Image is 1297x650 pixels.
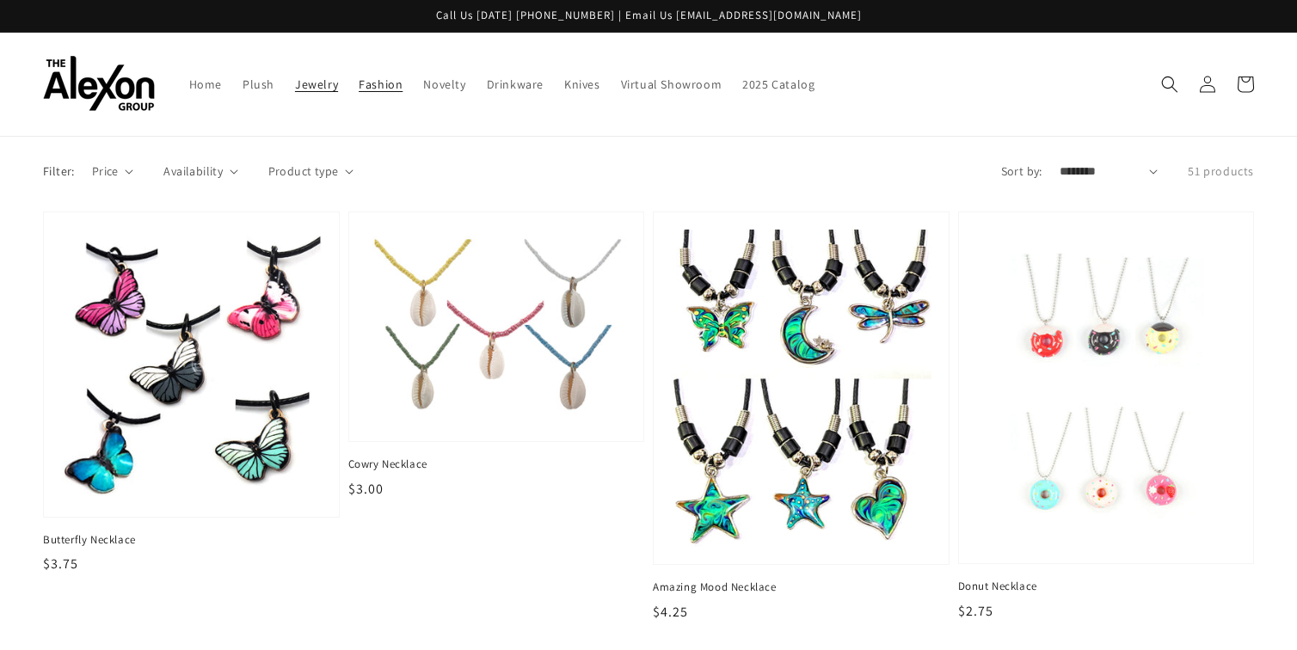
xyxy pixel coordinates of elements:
[348,212,645,500] a: Cowry Necklace Cowry Necklace $3.00
[163,162,223,181] span: Availability
[487,77,544,92] span: Drinkware
[61,230,322,500] img: Butterfly Necklace
[976,230,1237,546] img: Donut Necklace
[958,602,993,620] span: $2.75
[671,230,931,547] img: Amazing Mood Necklace
[295,77,338,92] span: Jewelry
[366,230,627,424] img: Cowry Necklace
[232,66,285,102] a: Plush
[1001,162,1042,181] label: Sort by:
[611,66,733,102] a: Virtual Showroom
[564,77,600,92] span: Knives
[653,603,688,621] span: $4.25
[285,66,348,102] a: Jewelry
[43,56,155,112] img: The Alexon Group
[43,162,75,181] p: Filter:
[423,77,465,92] span: Novelty
[958,579,1255,594] span: Donut Necklace
[179,66,232,102] a: Home
[413,66,476,102] a: Novelty
[348,480,384,498] span: $3.00
[621,77,722,92] span: Virtual Showroom
[1151,65,1189,103] summary: Search
[653,579,950,595] span: Amazing Mood Necklace
[43,212,340,574] a: Butterfly Necklace Butterfly Necklace $3.75
[653,212,950,622] a: Amazing Mood Necklace Amazing Mood Necklace $4.25
[189,77,222,92] span: Home
[554,66,611,102] a: Knives
[163,162,237,181] summary: Availability
[1188,162,1254,181] p: 51 products
[92,162,134,181] summary: Price
[732,66,825,102] a: 2025 Catalog
[742,77,814,92] span: 2025 Catalog
[268,162,339,181] span: Product type
[268,162,353,181] summary: Product type
[243,77,274,92] span: Plush
[43,532,340,548] span: Butterfly Necklace
[92,162,119,181] span: Price
[958,212,1255,622] a: Donut Necklace Donut Necklace $2.75
[43,555,78,573] span: $3.75
[359,77,403,92] span: Fashion
[476,66,554,102] a: Drinkware
[348,457,645,472] span: Cowry Necklace
[348,66,413,102] a: Fashion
